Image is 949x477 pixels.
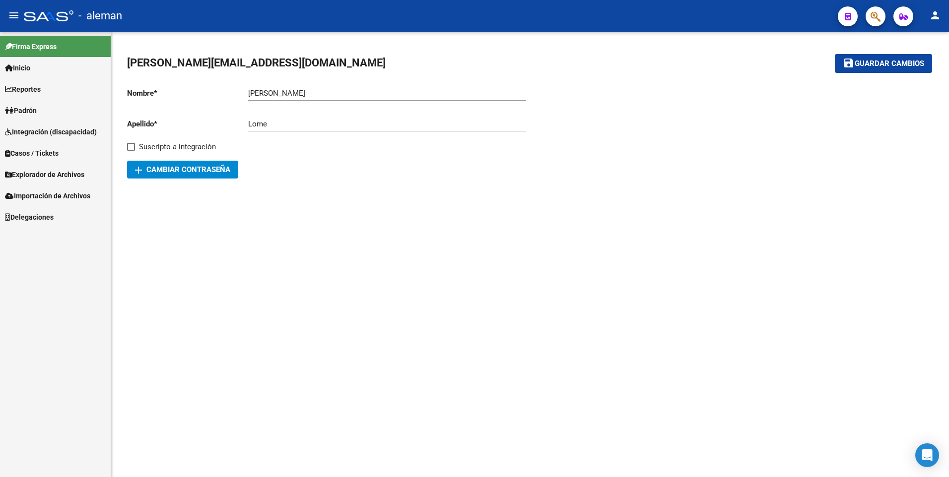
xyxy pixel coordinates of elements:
span: Cambiar Contraseña [135,165,230,174]
mat-icon: menu [8,9,20,21]
span: Padrón [5,105,37,116]
span: Inicio [5,62,30,73]
span: - aleman [78,5,122,27]
p: Apellido [127,119,248,129]
span: Suscripto a integración [139,141,216,153]
span: Casos / Tickets [5,148,59,159]
button: Guardar cambios [835,54,932,72]
span: Importación de Archivos [5,190,90,201]
span: [PERSON_NAME][EMAIL_ADDRESS][DOMAIN_NAME] [127,57,386,69]
p: Nombre [127,88,248,99]
span: Reportes [5,84,41,95]
span: Delegaciones [5,212,54,223]
span: Explorador de Archivos [5,169,84,180]
mat-icon: save [843,57,855,69]
span: Integración (discapacidad) [5,126,97,137]
span: Firma Express [5,41,57,52]
div: Open Intercom Messenger [915,443,939,467]
mat-icon: add [133,164,144,176]
span: Guardar cambios [855,60,924,68]
button: Cambiar Contraseña [127,161,238,179]
mat-icon: person [929,9,941,21]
